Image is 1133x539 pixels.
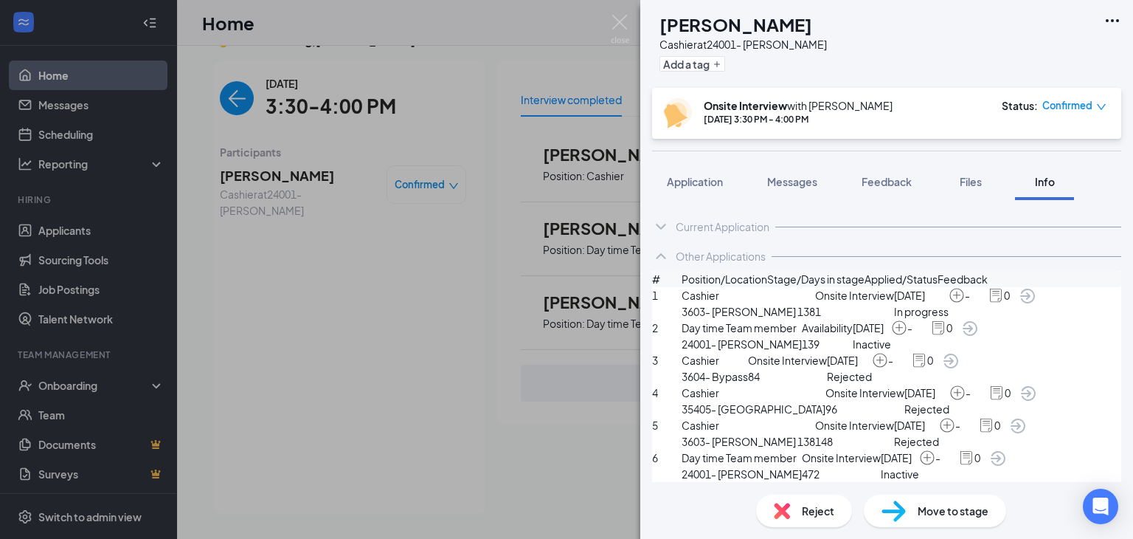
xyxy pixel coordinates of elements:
[1019,385,1037,402] svg: ArrowCircle
[682,466,802,482] span: 24001- [PERSON_NAME]
[652,287,682,303] span: 1
[881,466,919,482] span: Inactive
[652,271,682,287] span: #
[1103,12,1121,30] svg: Ellipses
[989,450,1008,467] a: ArrowCircle
[748,352,827,368] span: Onsite Interview
[682,450,802,466] span: Day time Team member
[667,175,723,188] span: Application
[682,417,815,433] span: Cashier
[894,303,949,320] span: In progress
[652,385,682,401] span: 4
[652,247,670,265] svg: ChevronUp
[767,271,865,287] span: Stage/Days in stage
[918,503,988,519] span: Move to stage
[767,175,817,188] span: Messages
[1009,417,1027,435] svg: ArrowCircle
[704,99,787,112] b: Onsite Interview
[1096,102,1106,112] span: down
[676,219,769,234] div: Current Application
[676,249,766,264] div: Other Applications
[904,385,949,401] span: [DATE]
[865,271,938,287] span: Applied/Status
[825,401,904,417] span: 96
[652,320,682,336] span: 2
[652,218,670,236] svg: ChevronDown
[659,56,725,72] button: PlusAdd a tag
[894,417,939,433] span: [DATE]
[894,287,949,303] span: [DATE]
[652,450,682,466] span: 6
[938,271,988,287] span: Feedback
[704,113,893,126] div: [DATE] 3:30 PM - 4:00 PM
[825,385,904,401] span: Onsite Interview
[682,401,825,417] span: 35405- [GEOGRAPHIC_DATA]
[815,417,894,433] span: Onsite Interview
[966,385,971,401] span: -
[974,450,980,466] span: 0
[682,336,802,352] span: 24001- [PERSON_NAME]
[942,352,960,370] svg: ArrowCircle
[904,401,949,417] span: Rejected
[682,385,825,401] span: Cashier
[682,287,815,303] span: Cashier
[853,320,891,336] span: [DATE]
[652,417,682,433] span: 5
[1004,287,1010,303] span: 0
[815,287,894,303] span: Onsite Interview
[682,271,767,287] span: Position/Location
[965,287,970,303] span: -
[802,336,853,352] span: 139
[1083,489,1118,524] div: Open Intercom Messenger
[704,98,893,113] div: with [PERSON_NAME]
[815,303,894,320] span: 1
[1042,98,1092,113] span: Confirmed
[946,320,952,336] span: 0
[935,450,940,466] span: -
[853,336,891,352] span: Inactive
[888,352,893,368] span: -
[682,303,815,320] span: 3603- [PERSON_NAME] 138
[1009,417,1028,435] a: ArrowCircle
[682,368,748,385] span: 3604- Bypass
[955,417,960,433] span: -
[682,320,802,336] span: Day time Team member
[682,352,748,368] span: Cashier
[1005,385,1011,401] span: 0
[802,466,881,482] span: 472
[1019,287,1036,305] svg: ArrowCircle
[815,433,894,450] span: 148
[994,417,1000,433] span: 0
[827,368,872,385] span: Rejected
[802,450,881,466] span: Onsite Interview
[682,433,815,450] span: 3603- [PERSON_NAME] 138
[907,320,912,336] span: -
[960,175,982,188] span: Files
[989,450,1007,467] svg: ArrowCircle
[927,352,933,368] span: 0
[802,503,834,519] span: Reject
[1019,287,1037,305] a: ArrowCircle
[659,37,827,52] div: Cashier at 24001- [PERSON_NAME]
[827,352,872,368] span: [DATE]
[748,368,827,385] span: 84
[713,60,721,69] svg: Plus
[1002,98,1038,113] div: Status :
[1035,175,1055,188] span: Info
[1019,385,1038,402] a: ArrowCircle
[894,433,939,450] span: Rejected
[862,175,912,188] span: Feedback
[659,12,812,37] h1: [PERSON_NAME]
[961,320,980,337] a: ArrowCircle
[802,320,853,336] span: Availability
[881,450,919,466] span: [DATE]
[652,352,682,368] span: 3
[961,320,979,337] svg: ArrowCircle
